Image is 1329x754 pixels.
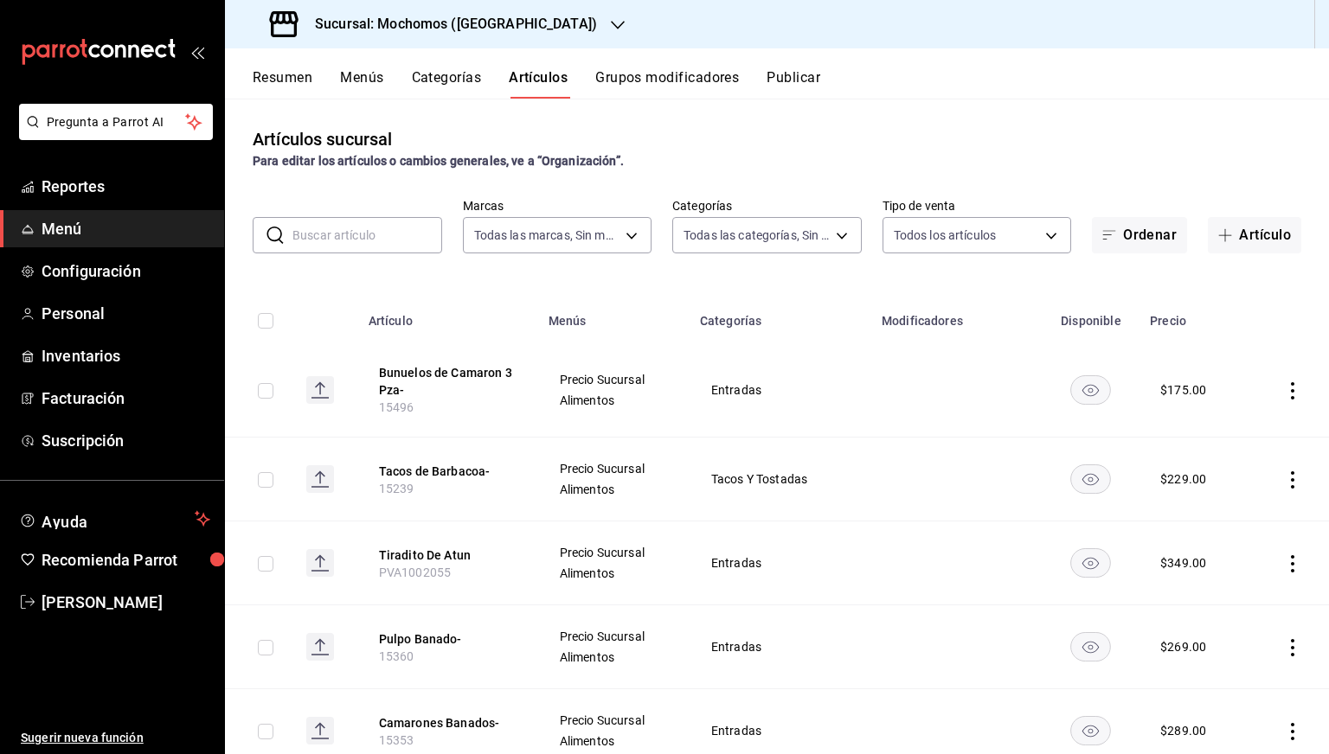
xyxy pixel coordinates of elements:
button: Grupos modificadores [595,69,739,99]
span: Pregunta a Parrot AI [47,113,186,131]
span: 15496 [379,400,414,414]
button: edit-product-location [379,630,517,648]
button: actions [1284,555,1301,572]
button: edit-product-location [379,546,517,564]
span: Alimentos [560,567,668,579]
span: Configuración [42,259,210,283]
div: $ 269.00 [1160,638,1206,655]
span: Menú [42,217,210,240]
span: Facturación [42,387,210,410]
span: Alimentos [560,651,668,663]
button: edit-product-location [379,714,517,732]
button: open_drawer_menu [190,45,204,59]
span: Alimentos [560,394,668,406]
button: availability-product [1070,375,1111,405]
span: Recomienda Parrot [42,548,210,572]
th: Artículo [358,288,538,343]
span: Reportes [42,175,210,198]
th: Menús [538,288,690,343]
button: Resumen [253,69,312,99]
span: Tacos Y Tostadas [711,473,850,485]
button: availability-product [1070,548,1111,578]
label: Marcas [463,200,652,212]
button: actions [1284,382,1301,399]
span: Inventarios [42,344,210,367]
div: $ 289.00 [1160,722,1206,739]
button: Ordenar [1092,217,1187,253]
span: [PERSON_NAME] [42,591,210,614]
strong: Para editar los artículos o cambios generales, ve a “Organización”. [253,154,624,168]
button: actions [1284,723,1301,740]
label: Categorías [672,200,862,212]
span: Suscripción [42,429,210,452]
span: 15353 [379,733,414,747]
button: actions [1284,471,1301,489]
button: Publicar [767,69,820,99]
span: Precio Sucursal [560,546,668,559]
th: Precio [1140,288,1251,343]
button: Menús [340,69,383,99]
button: availability-product [1070,716,1111,745]
span: Entradas [711,384,850,396]
span: Precio Sucursal [560,374,668,386]
span: Ayuda [42,508,188,529]
span: Todas las marcas, Sin marca [474,227,620,244]
span: Sugerir nueva función [21,729,210,747]
button: Categorías [412,69,482,99]
div: $ 229.00 [1160,470,1206,488]
a: Pregunta a Parrot AI [12,125,213,144]
span: 15360 [379,649,414,663]
button: edit-product-location [379,463,517,480]
h3: Sucursal: Mochomos ([GEOGRAPHIC_DATA]) [301,14,597,35]
span: Alimentos [560,735,668,747]
span: Todos los artículos [894,227,997,244]
button: Artículo [1208,217,1301,253]
button: Pregunta a Parrot AI [19,104,213,140]
div: navigation tabs [253,69,1329,99]
button: actions [1284,639,1301,656]
button: Artículos [509,69,568,99]
label: Tipo de venta [883,200,1072,212]
span: Entradas [711,557,850,569]
th: Modificadores [871,288,1043,343]
th: Categorías [690,288,871,343]
span: Entradas [711,641,850,653]
button: availability-product [1070,464,1111,494]
span: Precio Sucursal [560,463,668,475]
button: availability-product [1070,632,1111,661]
span: Entradas [711,725,850,737]
span: Precio Sucursal [560,630,668,642]
span: Alimentos [560,483,668,495]
input: Buscar artículo [292,218,442,252]
div: $ 349.00 [1160,554,1206,572]
span: 15239 [379,482,414,495]
div: Artículos sucursal [253,126,392,152]
th: Disponible [1043,288,1140,343]
button: edit-product-location [379,364,517,399]
span: Personal [42,302,210,325]
div: $ 175.00 [1160,381,1206,399]
span: Todas las categorías, Sin categoría [684,227,830,244]
span: Precio Sucursal [560,714,668,726]
span: PVA1002055 [379,565,452,579]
